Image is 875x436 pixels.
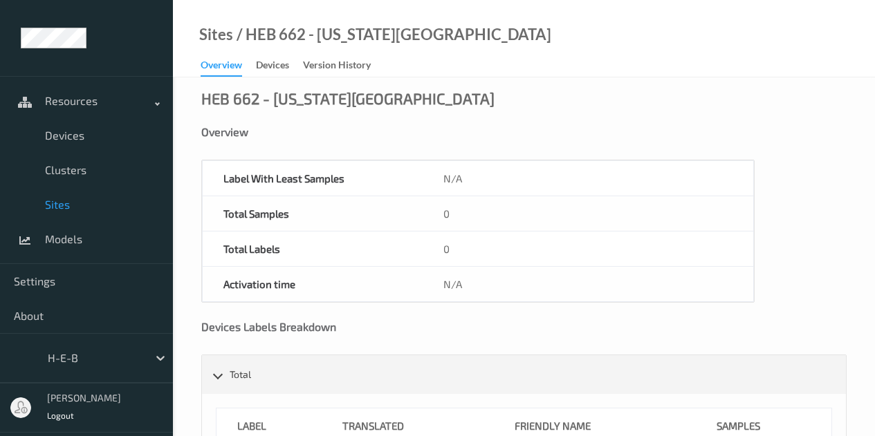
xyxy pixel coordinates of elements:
div: Devices Labels Breakdown [201,320,847,334]
div: Total Samples [203,196,423,231]
a: Sites [199,28,233,41]
div: Total Labels [203,231,423,266]
div: / HEB 662 - [US_STATE][GEOGRAPHIC_DATA] [233,28,551,41]
div: HEB 662 - [US_STATE][GEOGRAPHIC_DATA] [201,91,495,105]
div: 0 [423,196,753,231]
a: Overview [201,56,256,77]
div: Devices [256,58,289,75]
div: 0 [423,231,753,266]
div: Label With Least Samples [203,161,423,196]
div: Overview [201,125,847,139]
a: Version History [303,56,385,75]
span: Total [230,368,251,380]
div: N/A [423,161,753,196]
div: Total [202,355,846,394]
div: Version History [303,58,371,75]
div: Overview [201,58,242,77]
div: N/A [423,267,753,301]
div: Activation time [203,267,423,301]
a: Devices [256,56,303,75]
